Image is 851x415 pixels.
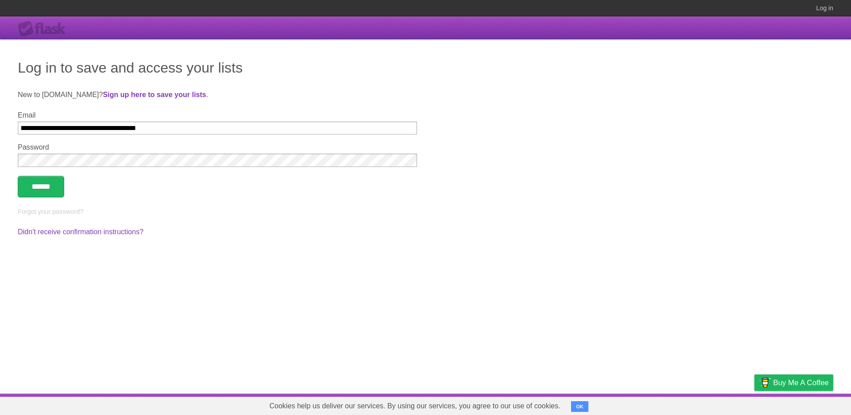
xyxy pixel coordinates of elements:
[636,396,655,413] a: About
[18,111,417,119] label: Email
[665,396,701,413] a: Developers
[103,91,206,98] a: Sign up here to save your lists
[759,375,771,390] img: Buy me a coffee
[571,401,588,412] button: OK
[713,396,732,413] a: Terms
[754,374,833,391] a: Buy me a coffee
[777,396,833,413] a: Suggest a feature
[18,21,71,37] div: Flask
[18,228,143,236] a: Didn't receive confirmation instructions?
[18,57,833,78] h1: Log in to save and access your lists
[18,90,833,100] p: New to [DOMAIN_NAME]? .
[743,396,766,413] a: Privacy
[18,208,83,215] a: Forgot your password?
[260,397,569,415] span: Cookies help us deliver our services. By using our services, you agree to our use of cookies.
[18,143,417,151] label: Password
[773,375,829,391] span: Buy me a coffee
